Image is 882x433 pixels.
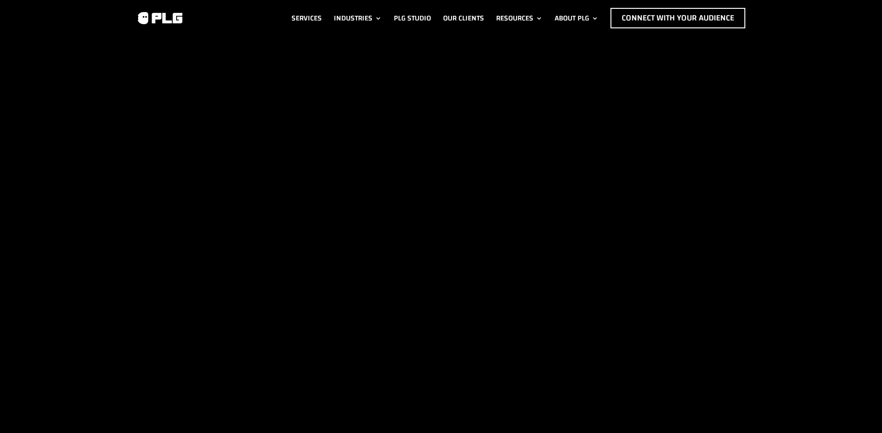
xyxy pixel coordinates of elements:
a: Connect with Your Audience [610,8,745,28]
a: PLG Studio [394,8,431,28]
a: Services [292,8,322,28]
a: Resources [496,8,543,28]
a: About PLG [555,8,598,28]
a: Industries [334,8,382,28]
a: Our Clients [443,8,484,28]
